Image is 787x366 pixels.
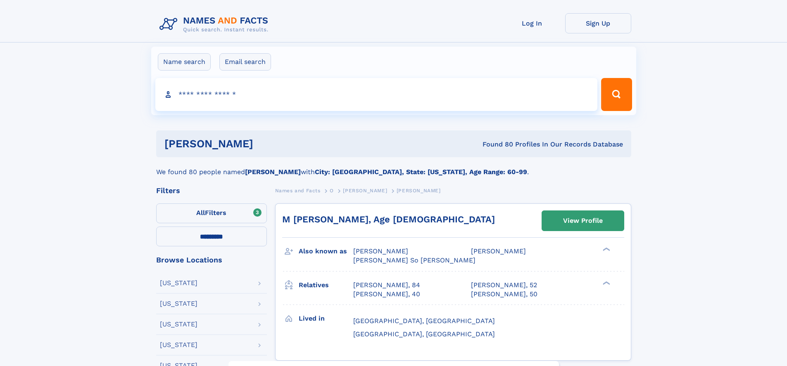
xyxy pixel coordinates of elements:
[330,188,334,194] span: O
[160,342,197,348] div: [US_STATE]
[299,278,353,292] h3: Relatives
[245,168,301,176] b: [PERSON_NAME]
[542,211,624,231] a: View Profile
[160,300,197,307] div: [US_STATE]
[282,214,495,224] a: M [PERSON_NAME], Age [DEMOGRAPHIC_DATA]
[160,321,197,328] div: [US_STATE]
[156,13,275,35] img: Logo Names and Facts
[343,185,387,196] a: [PERSON_NAME]
[353,281,420,290] a: [PERSON_NAME], 84
[158,53,211,71] label: Name search
[471,281,537,290] a: [PERSON_NAME], 52
[156,187,267,194] div: Filters
[471,247,526,255] span: [PERSON_NAME]
[156,157,631,177] div: We found 80 people named with .
[563,211,603,230] div: View Profile
[164,139,368,149] h1: [PERSON_NAME]
[601,280,611,286] div: ❯
[155,78,598,111] input: search input
[156,256,267,264] div: Browse Locations
[299,244,353,258] h3: Also known as
[471,290,537,299] a: [PERSON_NAME], 50
[499,13,565,33] a: Log In
[299,312,353,326] h3: Lived in
[343,188,387,194] span: [PERSON_NAME]
[353,317,495,325] span: [GEOGRAPHIC_DATA], [GEOGRAPHIC_DATA]
[196,209,205,217] span: All
[315,168,527,176] b: City: [GEOGRAPHIC_DATA], State: [US_STATE], Age Range: 60-99
[601,247,611,252] div: ❯
[219,53,271,71] label: Email search
[353,330,495,338] span: [GEOGRAPHIC_DATA], [GEOGRAPHIC_DATA]
[353,290,420,299] a: [PERSON_NAME], 40
[156,203,267,223] label: Filters
[368,140,623,149] div: Found 80 Profiles In Our Records Database
[330,185,334,196] a: O
[275,185,321,196] a: Names and Facts
[160,280,197,286] div: [US_STATE]
[353,256,476,264] span: [PERSON_NAME] So [PERSON_NAME]
[601,78,632,111] button: Search Button
[353,247,408,255] span: [PERSON_NAME]
[397,188,441,194] span: [PERSON_NAME]
[565,13,631,33] a: Sign Up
